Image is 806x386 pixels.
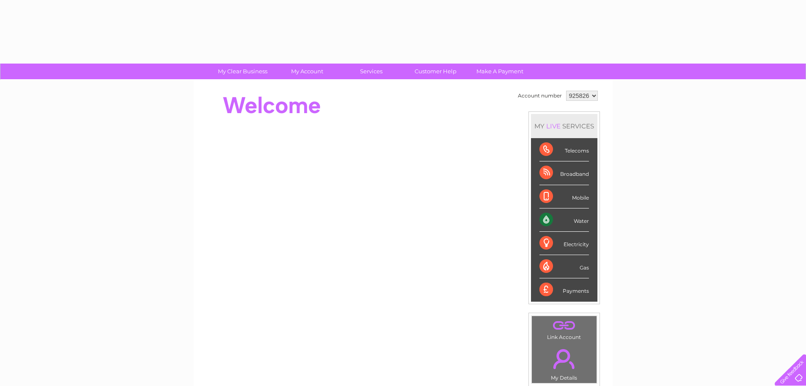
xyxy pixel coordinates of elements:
[539,278,589,301] div: Payments
[539,255,589,278] div: Gas
[539,185,589,208] div: Mobile
[534,318,594,333] a: .
[465,64,535,79] a: Make A Payment
[208,64,278,79] a: My Clear Business
[336,64,406,79] a: Services
[531,316,597,342] td: Link Account
[531,114,597,138] div: MY SERVICES
[539,161,589,185] div: Broadband
[401,64,470,79] a: Customer Help
[539,138,589,161] div: Telecoms
[539,208,589,232] div: Water
[531,342,597,383] td: My Details
[534,344,594,374] a: .
[545,122,562,130] div: LIVE
[516,89,564,103] td: Account number
[272,64,342,79] a: My Account
[539,232,589,255] div: Electricity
